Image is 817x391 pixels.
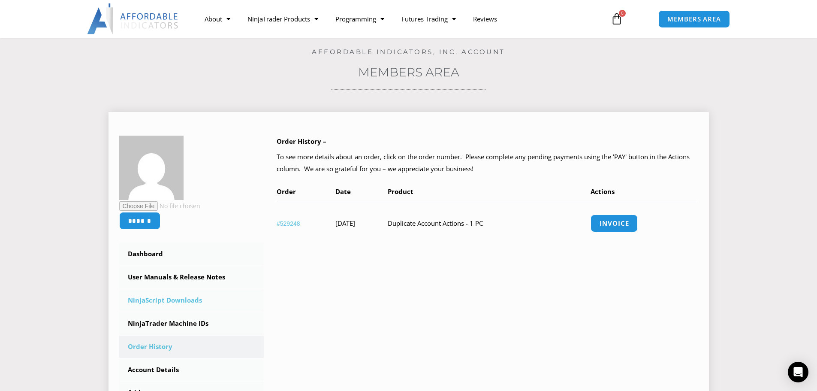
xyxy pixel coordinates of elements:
span: MEMBERS AREA [667,16,721,22]
a: About [196,9,239,29]
div: Open Intercom Messenger [788,362,808,382]
img: 2d15726d4e7f5eba2b76093f810bc9940952403073f327a657415bd8d6c6c98d [119,136,184,200]
a: Reviews [464,9,506,29]
a: NinjaTrader Machine IDs [119,312,264,335]
span: Order [277,187,296,196]
a: Dashboard [119,243,264,265]
a: Futures Trading [393,9,464,29]
a: 0 [598,6,636,31]
td: Duplicate Account Actions - 1 PC [388,202,591,245]
a: Members Area [358,65,459,79]
a: Account Details [119,359,264,381]
a: NinjaTrader Products [239,9,327,29]
span: 0 [619,10,626,17]
a: NinjaScript Downloads [119,289,264,312]
span: Date [335,187,351,196]
img: LogoAI | Affordable Indicators – NinjaTrader [87,3,179,34]
b: Order History – [277,137,326,145]
a: View order number 529248 [277,220,300,227]
a: MEMBERS AREA [658,10,730,28]
p: To see more details about an order, click on the order number. Please complete any pending paymen... [277,151,698,175]
a: Invoice order number 529248 [591,215,638,232]
nav: Menu [196,9,601,29]
a: Programming [327,9,393,29]
span: Product [388,187,413,196]
a: Order History [119,336,264,358]
a: Affordable Indicators, Inc. Account [312,48,505,56]
time: [DATE] [335,219,355,227]
span: Actions [591,187,615,196]
a: User Manuals & Release Notes [119,266,264,288]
